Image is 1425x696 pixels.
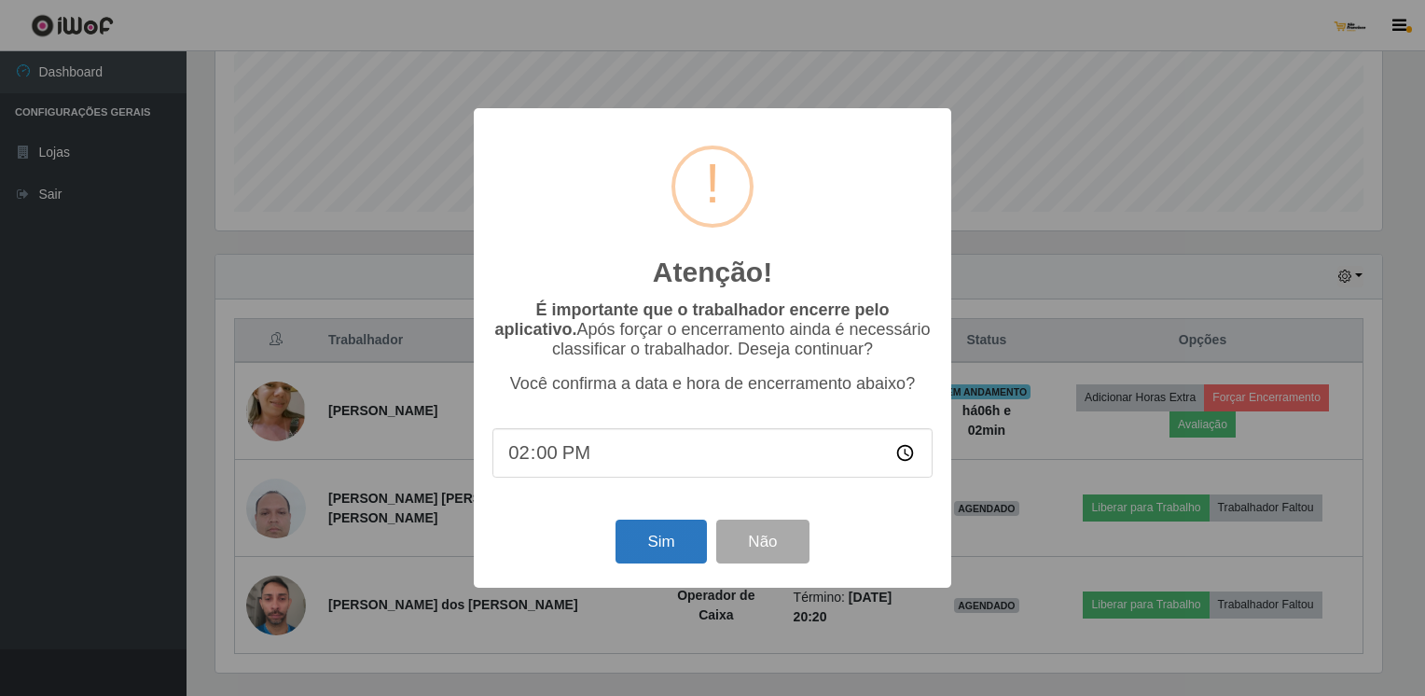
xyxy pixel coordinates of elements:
button: Sim [616,520,706,564]
b: É importante que o trabalhador encerre pelo aplicativo. [494,300,889,339]
h2: Atenção! [653,256,772,289]
p: Após forçar o encerramento ainda é necessário classificar o trabalhador. Deseja continuar? [492,300,933,359]
button: Não [716,520,809,564]
p: Você confirma a data e hora de encerramento abaixo? [492,374,933,394]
